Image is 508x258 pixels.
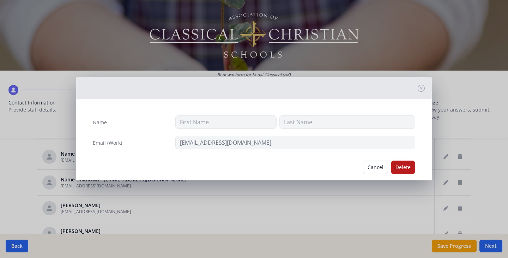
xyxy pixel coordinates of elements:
input: Last Name [279,115,415,129]
input: First Name [175,115,277,129]
button: Cancel [363,161,388,174]
button: Delete [391,161,415,174]
label: Name [93,119,107,126]
input: contact@site.com [175,136,416,149]
label: Email (Work) [93,139,122,146]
